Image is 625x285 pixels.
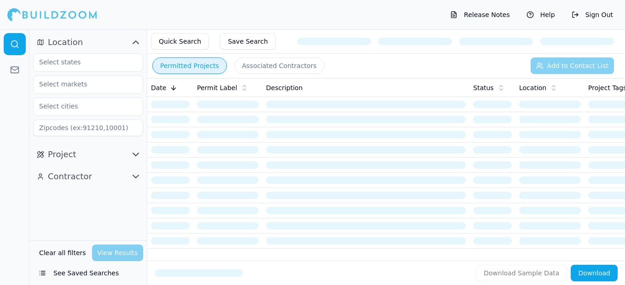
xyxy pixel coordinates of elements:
[48,148,76,161] span: Project
[34,76,131,92] input: Select markets
[473,83,494,92] span: Status
[266,83,303,92] span: Description
[33,120,143,136] input: Zipcodes (ex:91210,10001)
[37,245,88,261] button: Clear all filters
[522,7,560,22] button: Help
[234,57,324,74] button: Associated Contractors
[34,54,131,70] input: Select states
[33,147,143,162] button: Project
[33,169,143,184] button: Contractor
[151,83,166,92] span: Date
[33,265,143,281] button: See Saved Searches
[34,98,131,114] input: Select cities
[48,36,83,49] span: Location
[519,83,546,92] span: Location
[152,57,227,74] button: Permitted Projects
[151,33,209,50] button: Quick Search
[446,7,515,22] button: Release Notes
[48,170,92,183] span: Contractor
[220,33,276,50] button: Save Search
[197,83,237,92] span: Permit Label
[33,35,143,50] button: Location
[567,7,618,22] button: Sign Out
[571,265,618,281] button: Download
